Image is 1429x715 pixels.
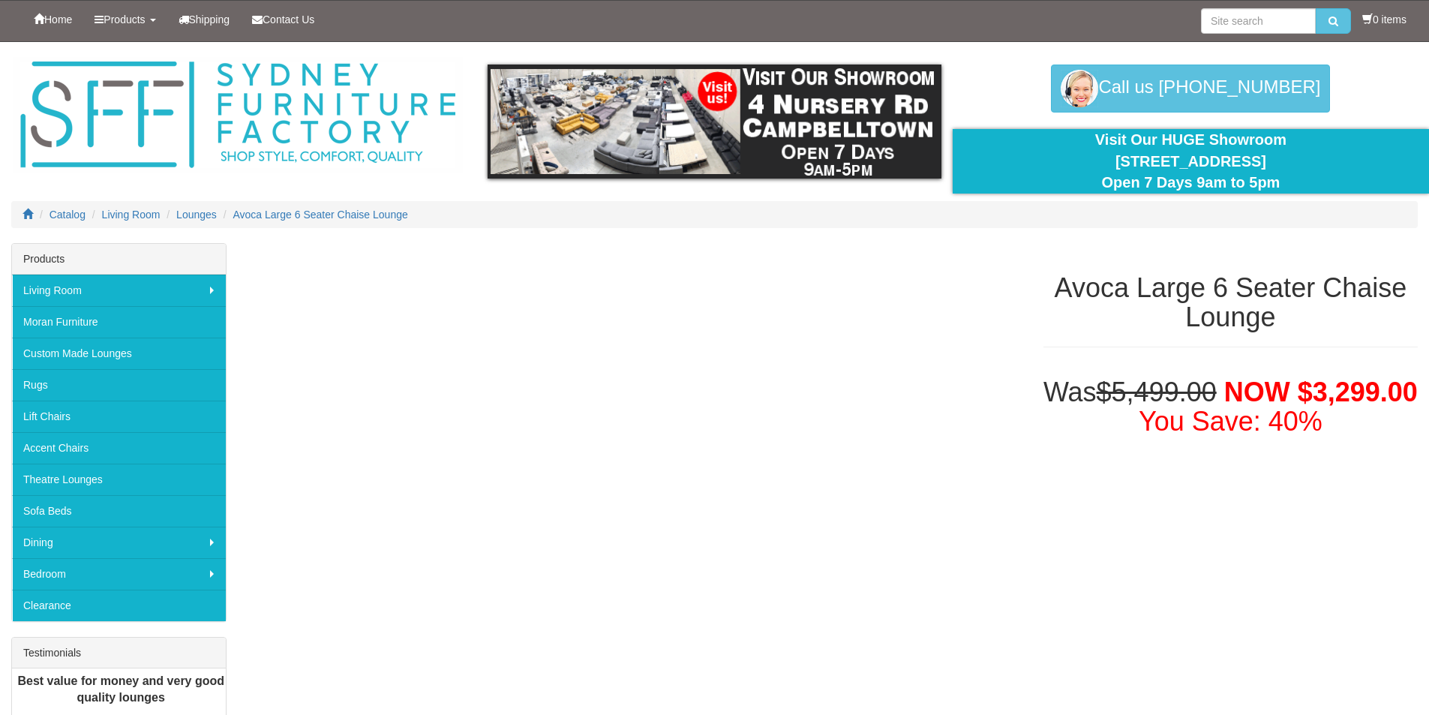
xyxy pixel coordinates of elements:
[12,275,226,306] a: Living Room
[12,464,226,495] a: Theatre Lounges
[17,674,224,704] b: Best value for money and very good quality lounges
[12,495,226,527] a: Sofa Beds
[12,338,226,369] a: Custom Made Lounges
[12,306,226,338] a: Moran Furniture
[241,1,326,38] a: Contact Us
[12,527,226,558] a: Dining
[12,590,226,621] a: Clearance
[189,14,230,26] span: Shipping
[50,209,86,221] a: Catalog
[488,65,941,179] img: showroom.gif
[12,401,226,432] a: Lift Chairs
[1139,406,1322,437] font: You Save: 40%
[12,369,226,401] a: Rugs
[83,1,167,38] a: Products
[1224,377,1418,407] span: NOW $3,299.00
[13,57,463,173] img: Sydney Furniture Factory
[12,244,226,275] div: Products
[1097,377,1217,407] del: $5,499.00
[12,432,226,464] a: Accent Chairs
[167,1,242,38] a: Shipping
[1201,8,1316,34] input: Site search
[12,558,226,590] a: Bedroom
[263,14,314,26] span: Contact Us
[1043,273,1418,332] h1: Avoca Large 6 Seater Chaise Lounge
[12,638,226,668] div: Testimonials
[23,1,83,38] a: Home
[1043,377,1418,437] h1: Was
[964,129,1418,194] div: Visit Our HUGE Showroom [STREET_ADDRESS] Open 7 Days 9am to 5pm
[1362,12,1406,27] li: 0 items
[233,209,408,221] a: Avoca Large 6 Seater Chaise Lounge
[104,14,145,26] span: Products
[44,14,72,26] span: Home
[102,209,161,221] a: Living Room
[176,209,217,221] a: Lounges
